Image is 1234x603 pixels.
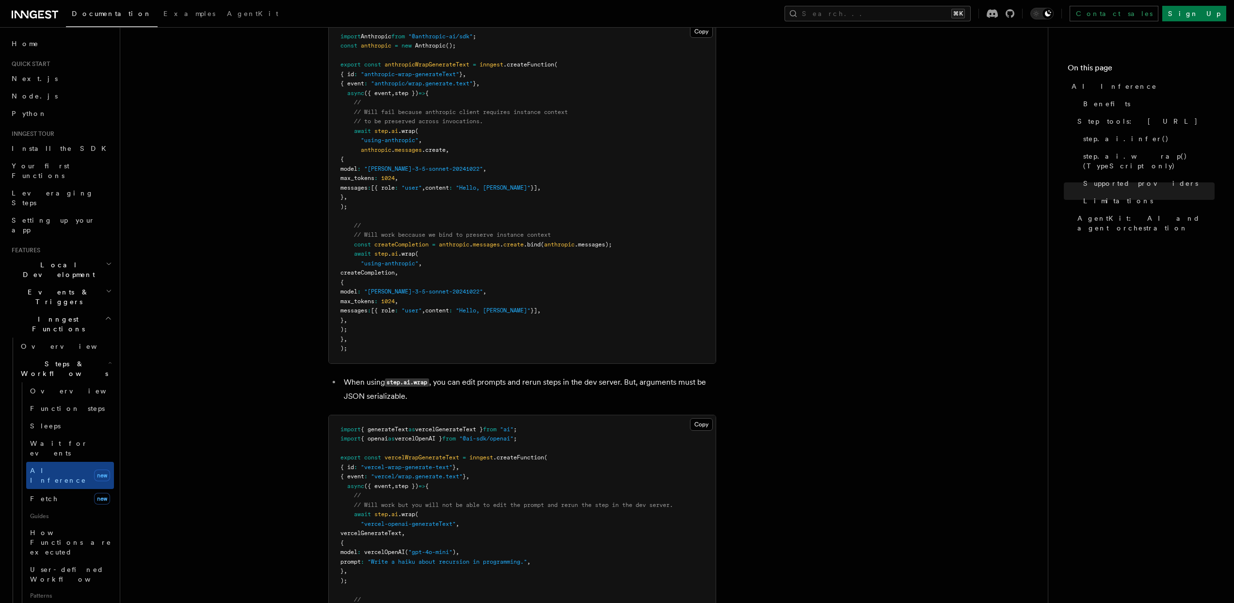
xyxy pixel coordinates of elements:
[1079,175,1215,192] a: Supported providers
[364,483,391,489] span: ({ event
[388,250,391,257] span: .
[530,307,537,314] span: }]
[456,184,530,191] span: "Hello, [PERSON_NAME]"
[456,521,459,527] span: ,
[385,454,459,461] span: vercelWrapGenerateText
[405,549,408,555] span: (
[354,118,483,125] span: // to be preserved across invocations.
[227,10,278,17] span: AgentKit
[340,42,357,49] span: const
[8,140,114,157] a: Install the SDK
[361,33,391,40] span: Anthropic
[398,250,415,257] span: .wrap
[8,260,106,279] span: Local Development
[344,568,347,574] span: ,
[425,483,429,489] span: {
[354,492,361,499] span: //
[354,511,371,518] span: await
[1077,116,1198,126] span: Step tools: [URL]
[503,241,524,248] span: create
[30,440,88,457] span: Wait for events
[432,241,435,248] span: =
[8,87,114,105] a: Node.js
[473,33,476,40] span: ;
[357,165,361,172] span: :
[72,10,152,17] span: Documentation
[364,90,391,97] span: ({ event
[381,298,395,305] span: 1024
[408,426,415,433] span: as
[12,110,47,117] span: Python
[8,184,114,212] a: Leveraging Steps
[17,359,108,378] span: Steps & Workflows
[385,378,429,387] code: step.ai.wrap
[12,75,58,82] span: Next.js
[1072,81,1157,91] span: AI Inference
[357,288,361,295] span: :
[12,216,95,234] span: Setting up your app
[391,483,395,489] span: ,
[418,90,425,97] span: =>
[344,317,347,324] span: ,
[354,99,361,106] span: //
[415,250,418,257] span: (
[483,288,486,295] span: ,
[361,558,364,565] span: :
[395,483,418,489] span: step })
[8,314,105,334] span: Inngest Functions
[12,39,39,49] span: Home
[452,464,456,471] span: }
[361,137,418,144] span: "using-anthropic"
[456,549,459,555] span: ,
[415,42,446,49] span: Anthropic
[408,549,452,555] span: "gpt-4o-mini"
[354,128,371,134] span: await
[1074,210,1215,237] a: AgentKit: AI and agent orchestration
[395,147,422,153] span: messages
[1030,8,1054,19] button: Toggle dark mode
[21,342,121,350] span: Overview
[340,298,374,305] span: max_tokens
[374,298,378,305] span: :
[340,426,361,433] span: import
[374,241,429,248] span: createCompletion
[690,25,713,38] button: Copy
[395,298,398,305] span: ,
[449,307,452,314] span: :
[483,165,486,172] span: ,
[347,90,364,97] span: async
[1083,99,1130,109] span: Benefits
[527,558,530,565] span: ,
[422,184,425,191] span: ,
[364,61,381,68] span: const
[12,162,69,179] span: Your first Functions
[401,307,422,314] span: "user"
[8,310,114,338] button: Inngest Functions
[1083,196,1153,206] span: Limitations
[418,260,422,267] span: ,
[480,61,503,68] span: inngest
[340,269,395,276] span: createCompletion
[347,483,364,489] span: async
[8,212,114,239] a: Setting up your app
[1079,147,1215,175] a: step.ai.wrap() (TypeScript only)
[361,426,408,433] span: { generateText
[398,511,415,518] span: .wrap
[340,71,354,78] span: { id
[30,566,117,583] span: User-defined Workflows
[8,60,50,68] span: Quick start
[354,222,361,229] span: //
[401,42,412,49] span: new
[371,184,395,191] span: [{ role
[371,307,395,314] span: [{ role
[361,435,388,442] span: { openai
[418,483,425,489] span: =>
[371,473,463,480] span: "vercel/wrap.generate.text"
[395,307,398,314] span: :
[1077,213,1215,233] span: AgentKit: AI and agent orchestration
[1068,62,1215,78] h4: On this page
[463,473,466,480] span: }
[8,130,54,138] span: Inngest tour
[463,454,466,461] span: =
[368,558,527,565] span: "Write a haiku about recursion in programming."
